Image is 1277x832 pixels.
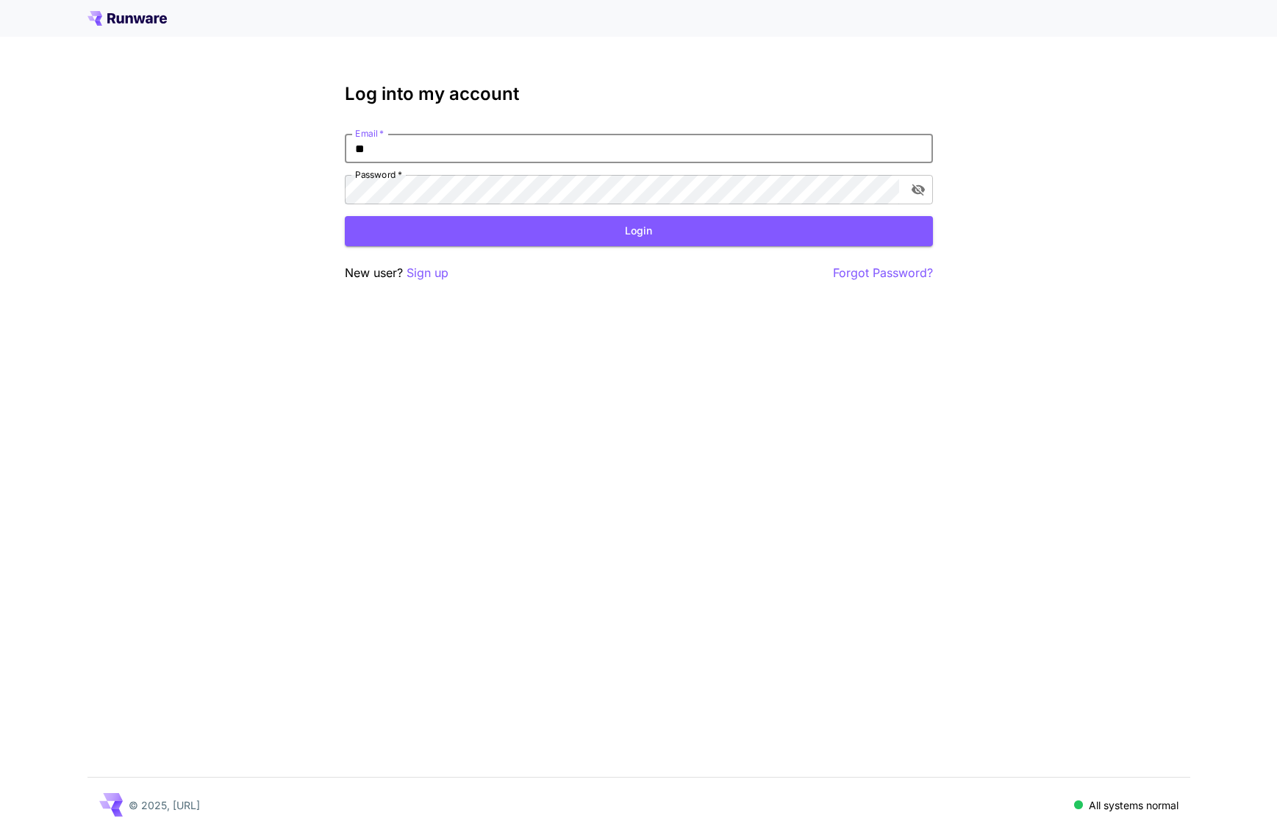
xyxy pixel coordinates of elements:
button: Sign up [407,264,448,282]
label: Password [355,168,402,181]
button: Forgot Password? [833,264,933,282]
p: © 2025, [URL] [129,797,200,813]
button: toggle password visibility [905,176,931,203]
p: All systems normal [1089,797,1178,813]
h3: Log into my account [345,84,933,104]
p: New user? [345,264,448,282]
label: Email [355,127,384,140]
button: Login [345,216,933,246]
